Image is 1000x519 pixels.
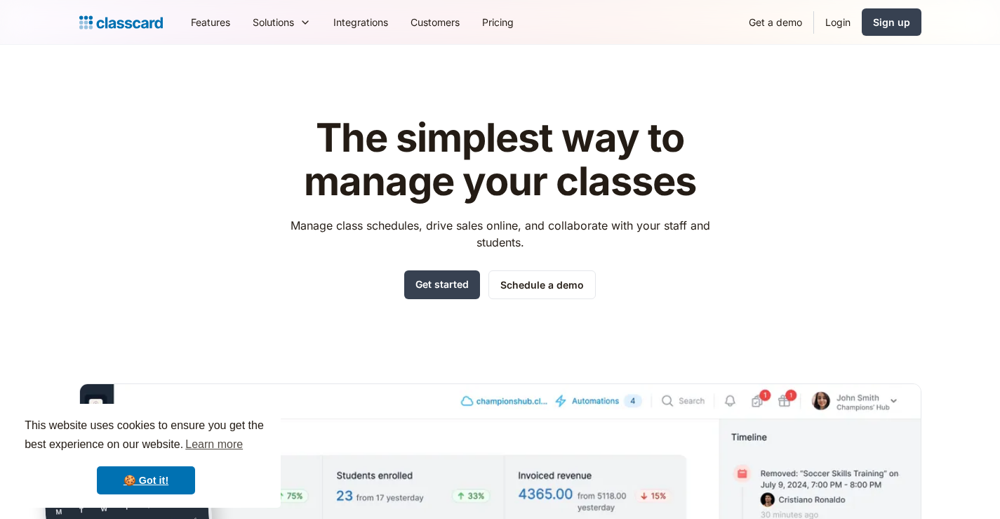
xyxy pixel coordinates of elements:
[25,417,267,455] span: This website uses cookies to ensure you get the best experience on our website.
[873,15,910,29] div: Sign up
[277,217,723,251] p: Manage class schedules, drive sales online, and collaborate with your staff and students.
[79,13,163,32] a: Logo
[241,6,322,38] div: Solutions
[180,6,241,38] a: Features
[322,6,399,38] a: Integrations
[11,404,281,508] div: cookieconsent
[277,117,723,203] h1: The simplest way to manage your classes
[471,6,525,38] a: Pricing
[738,6,813,38] a: Get a demo
[399,6,471,38] a: Customers
[862,8,921,36] a: Sign up
[183,434,245,455] a: learn more about cookies
[97,466,195,494] a: dismiss cookie message
[404,270,480,299] a: Get started
[814,6,862,38] a: Login
[488,270,596,299] a: Schedule a demo
[253,15,294,29] div: Solutions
